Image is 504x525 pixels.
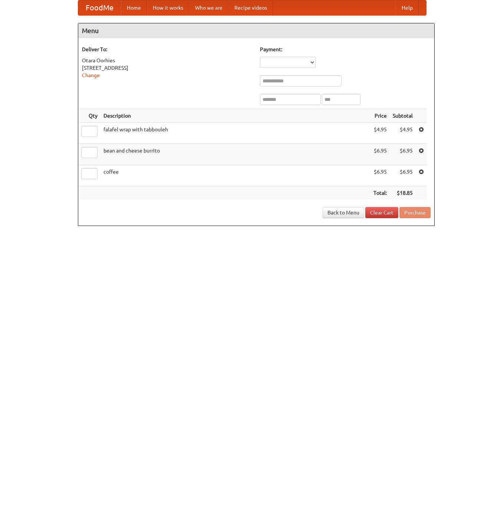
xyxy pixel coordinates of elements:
td: $4.95 [370,123,390,144]
h5: Payment: [260,46,431,53]
a: Who we are [189,0,228,15]
th: Total: [370,186,390,200]
td: $6.95 [370,165,390,186]
button: Purchase [399,207,431,218]
th: Price [370,109,390,123]
div: Otara Oorhies [82,57,253,64]
a: Change [82,72,100,78]
td: $6.95 [390,165,416,186]
a: How it works [147,0,189,15]
h5: Deliver To: [82,46,253,53]
h4: Menu [78,23,434,38]
td: falafel wrap with tabbouleh [101,123,370,144]
a: Recipe videos [228,0,273,15]
a: Clear Cart [365,207,398,218]
td: $6.95 [370,144,390,165]
td: bean and cheese burrito [101,144,370,165]
td: coffee [101,165,370,186]
td: $4.95 [390,123,416,144]
th: $18.85 [390,186,416,200]
a: Back to Menu [323,207,364,218]
td: $6.95 [390,144,416,165]
a: Help [396,0,419,15]
th: Qty [78,109,101,123]
a: FoodMe [78,0,121,15]
th: Subtotal [390,109,416,123]
a: Home [121,0,147,15]
th: Description [101,109,370,123]
div: [STREET_ADDRESS] [82,64,253,72]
